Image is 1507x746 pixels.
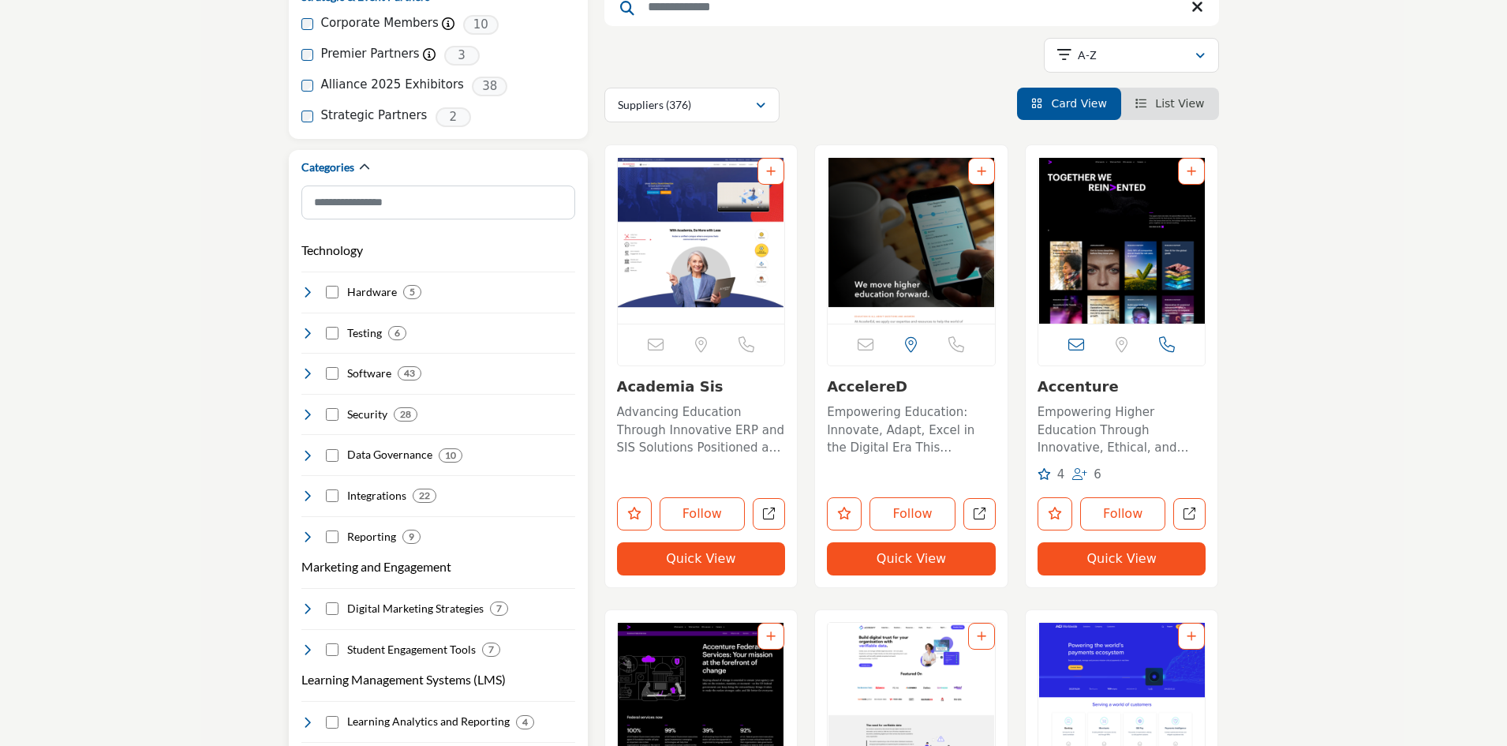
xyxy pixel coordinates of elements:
a: Add To List [1187,630,1196,643]
b: 28 [400,409,411,420]
label: Premier Partners [321,45,420,63]
h4: Student Engagement Tools: Innovative tools designed to foster a deep connection between students ... [347,642,476,658]
a: Open academia-sis in new tab [753,498,785,530]
h4: Security: Cutting-edge solutions ensuring the utmost protection of institutional data, preserving... [347,407,387,422]
h3: Accenture [1038,378,1206,395]
span: 6 [1094,467,1101,482]
a: Empowering Higher Education Through Innovative, Ethical, and Global Solutions In the dynamic land... [1038,399,1206,457]
div: 5 Results For Hardware [403,285,421,299]
b: 10 [445,450,456,461]
b: 5 [409,287,415,298]
p: Empowering Education: Innovate, Adapt, Excel in the Digital Era This company is dedicated to adva... [827,403,996,457]
a: Add To List [766,165,776,178]
div: 22 Results For Integrations [413,489,436,503]
input: Strategic Partners checkbox [301,111,313,122]
button: Follow [869,497,955,530]
input: Alliance 2025 Exhibitors checkbox [301,80,313,92]
div: 28 Results For Security [394,407,417,422]
h4: Software: Software solutions [347,366,391,381]
a: Open accelered in new tab [963,498,996,530]
span: 10 [463,15,499,35]
span: 38 [472,77,507,96]
span: 3 [444,46,480,66]
input: Select Digital Marketing Strategies checkbox [326,602,338,615]
input: Select Integrations checkbox [326,489,338,502]
button: Technology [301,241,363,260]
h4: Testing: Testing [347,325,382,341]
p: Advancing Education Through Innovative ERP and SIS Solutions Positioned at the intersection of te... [617,403,786,457]
a: View List [1135,97,1205,110]
p: Empowering Higher Education Through Innovative, Ethical, and Global Solutions In the dynamic land... [1038,403,1206,457]
a: AccelereD [827,378,907,395]
div: 10 Results For Data Governance [439,448,462,463]
input: Search Category [301,186,575,219]
button: Learning Management Systems (LMS) [301,670,506,689]
input: Corporate Members checkbox [301,18,313,30]
label: Strategic Partners [321,107,428,125]
li: Card View [1017,88,1121,120]
a: Empowering Education: Innovate, Adapt, Excel in the Digital Era This company is dedicated to adva... [827,399,996,457]
span: List View [1155,97,1204,110]
span: 4 [1057,467,1065,482]
b: 4 [522,717,528,728]
div: 43 Results For Software [398,366,421,380]
button: Quick View [1038,542,1206,575]
p: A-Z [1078,47,1097,63]
b: 7 [488,644,494,655]
a: View Card [1031,97,1107,110]
button: Suppliers (376) [604,88,780,122]
button: Marketing and Engagement [301,557,451,576]
input: Select Testing checkbox [326,327,338,339]
button: Quick View [827,542,996,575]
img: AccelereD [828,158,995,324]
h3: AccelereD [827,378,996,395]
input: Select Software checkbox [326,367,338,380]
input: Premier Partners checkbox [301,49,313,61]
div: 4 Results For Learning Analytics and Reporting [516,715,534,729]
a: Open accenture in new tab [1173,498,1206,530]
b: 9 [409,531,414,542]
input: Select Reporting checkbox [326,530,338,543]
button: Like listing [827,497,862,530]
h3: Academia Sis [617,378,786,395]
div: Followers [1072,466,1101,484]
div: 7 Results For Student Engagement Tools [482,643,500,657]
h4: Hardware: Hardware Solutions [347,284,397,300]
button: A-Z [1044,38,1219,73]
h2: Categories [301,159,354,175]
label: Alliance 2025 Exhibitors [321,76,464,94]
a: Advancing Education Through Innovative ERP and SIS Solutions Positioned at the intersection of te... [617,399,786,457]
h4: Integrations: Seamless and efficient system integrations tailored for the educational domain, ens... [347,488,406,504]
a: Add To List [977,630,986,643]
b: 7 [496,603,502,614]
a: Add To List [766,630,776,643]
input: Select Security checkbox [326,408,338,421]
a: Open Listing in new tab [618,158,785,324]
img: Accenture [1038,158,1206,324]
p: Suppliers (376) [618,97,691,113]
b: 22 [419,490,430,501]
h4: Data Governance: Robust systems ensuring data accuracy, consistency, and security, upholding the ... [347,447,432,463]
a: Add To List [1187,165,1196,178]
div: 7 Results For Digital Marketing Strategies [490,602,508,616]
label: Corporate Members [321,14,439,32]
a: Accenture [1038,378,1119,395]
button: Like listing [617,497,652,530]
button: Follow [1080,497,1166,530]
button: Quick View [617,542,786,575]
button: Like listing [1038,497,1072,530]
h4: Digital Marketing Strategies: Forward-thinking strategies tailored to promote institutional visib... [347,601,484,617]
div: 6 Results For Testing [388,326,406,340]
input: Select Learning Analytics and Reporting checkbox [326,716,338,729]
h4: Reporting: Dynamic tools that convert raw data into actionable insights, tailored to aid decision... [347,529,396,545]
input: Select Hardware checkbox [326,286,338,298]
a: Academia Sis [617,378,724,395]
button: Follow [660,497,746,530]
b: 6 [395,328,400,339]
span: Card View [1051,97,1106,110]
a: Open Listing in new tab [828,158,995,324]
a: Add To List [977,165,986,178]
